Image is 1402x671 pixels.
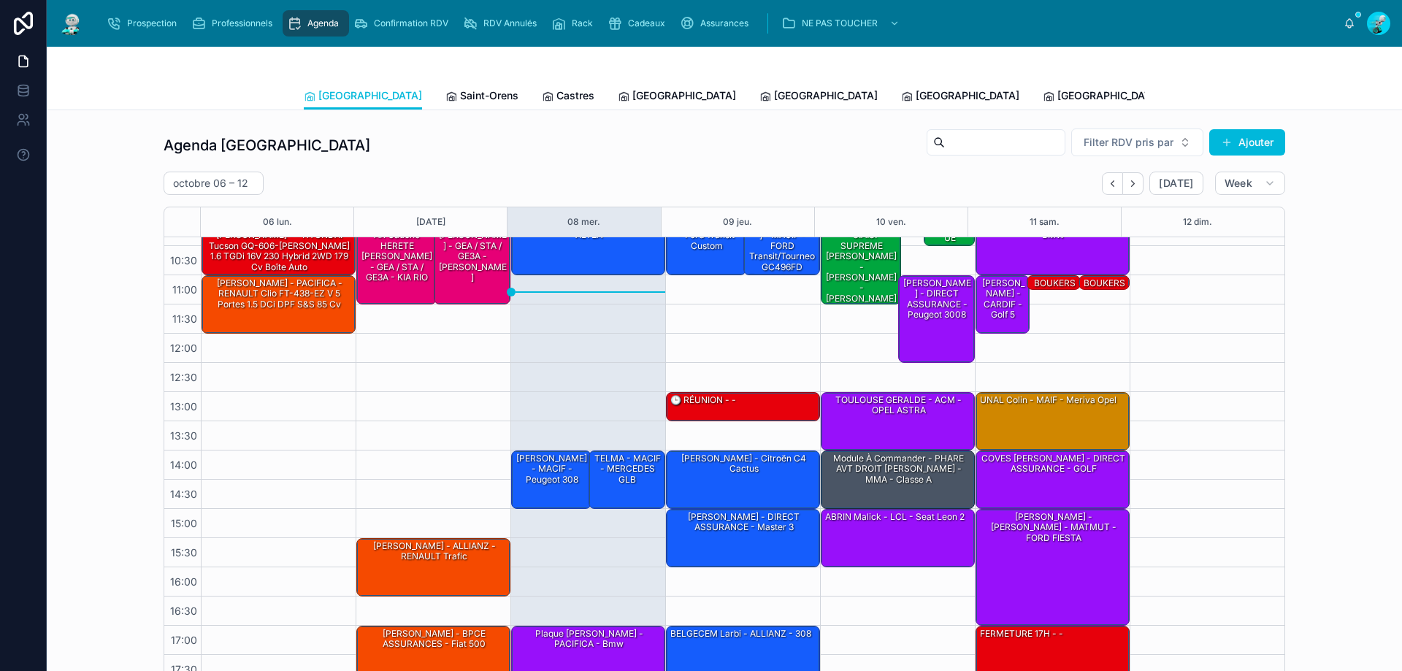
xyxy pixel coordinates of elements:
[349,10,459,37] a: Confirmation RDV
[901,277,974,322] div: [PERSON_NAME] - DIRECT ASSURANCE - Peugeot 3008
[166,575,201,588] span: 16:00
[1215,172,1285,195] button: Week
[669,394,738,407] div: 🕒 RÉUNION - -
[357,218,436,304] div: [PERSON_NAME] AR Gauche HERETE [PERSON_NAME] - GEA / STA / GE3A - KIA RIO
[318,88,422,103] span: [GEOGRAPHIC_DATA]
[187,10,283,37] a: Professionnels
[667,393,819,421] div: 🕒 RÉUNION - -
[166,371,201,383] span: 12:30
[1057,88,1161,103] span: [GEOGRAPHIC_DATA]
[628,18,665,29] span: Cadeaux
[173,176,248,191] h2: octobre 06 – 12
[127,18,177,29] span: Prospection
[1183,207,1212,237] button: 12 dim.
[58,12,85,35] img: App logo
[304,83,422,110] a: [GEOGRAPHIC_DATA]
[169,313,201,325] span: 11:30
[359,627,509,651] div: [PERSON_NAME] - BPCE ASSURANCES - fiat 500
[1030,277,1079,322] div: BOUKERS Fatima - CIC - C4 PICASSO
[667,218,746,275] div: [PERSON_NAME] - ford transit custom
[359,540,509,564] div: [PERSON_NAME] - ALLIANZ - RENAULT Trafic
[976,393,1129,450] div: UNAL Colin - MAIF - Meriva Opel
[777,10,907,37] a: NE PAS TOUCHER
[618,83,736,112] a: [GEOGRAPHIC_DATA]
[899,276,975,362] div: [PERSON_NAME] - DIRECT ASSURANCE - Peugeot 3008
[824,510,966,524] div: ABRIN Malick - LCL - Seat leon 2
[572,18,593,29] span: Rack
[166,400,201,413] span: 13:00
[166,488,201,500] span: 14:30
[821,510,974,567] div: ABRIN Malick - LCL - Seat leon 2
[746,218,819,326] div: [PERSON_NAME] - MACIF - FORD Transit/Tourneo GC496FD Transit Custom I 270 L1H1 2.0 TDCi 16V DPF F...
[460,88,518,103] span: Saint-Orens
[483,18,537,29] span: RDV Annulés
[512,218,664,275] div: EL [PERSON_NAME] - EUROFIL - ALTEA
[1225,177,1252,190] span: Week
[1079,276,1129,291] div: BOUKERS Fatima - CIC - PICASSO C4
[978,277,1028,322] div: [PERSON_NAME] - CARDIF - golf 5
[1071,129,1203,156] button: Select Button
[603,10,675,37] a: Cadeaux
[1123,172,1144,195] button: Next
[669,627,813,640] div: BELGECEM Larbi - ALLIANZ - 308
[359,218,435,284] div: [PERSON_NAME] AR Gauche HERETE [PERSON_NAME] - GEA / STA / GE3A - KIA RIO
[204,277,354,311] div: [PERSON_NAME] - PACIFICA - RENAULT Clio FT-438-EZ V 5 Portes 1.5 dCi DPF S&S 85 cv
[978,510,1128,545] div: [PERSON_NAME] - [PERSON_NAME] - MATMUT - FORD FIESTA
[434,218,510,304] div: HERETE [PERSON_NAME] - GEA / STA / GE3A - [PERSON_NAME]
[774,88,878,103] span: [GEOGRAPHIC_DATA]
[204,218,354,274] div: SAV de Perpignan - [PERSON_NAME] - - HYUNDAI Tucson GQ-606-[PERSON_NAME] 1.6 TGDi 16V 230 Hybrid ...
[824,218,900,316] div: [PERSON_NAME] - S.A.S. SUPREME [PERSON_NAME] - [PERSON_NAME] - [PERSON_NAME] Model Y
[976,276,1029,333] div: [PERSON_NAME] - CARDIF - golf 5
[700,18,748,29] span: Assurances
[556,88,594,103] span: Castres
[1159,177,1193,190] span: [DATE]
[669,510,819,534] div: [PERSON_NAME] - DIRECT ASSURANCE - master 3
[202,276,355,333] div: [PERSON_NAME] - PACIFICA - RENAULT Clio FT-438-EZ V 5 Portes 1.5 dCi DPF S&S 85 cv
[824,394,973,418] div: TOULOUSE GERALDE - ACM - OPEL ASTRA
[169,283,201,296] span: 11:00
[901,83,1019,112] a: [GEOGRAPHIC_DATA]
[821,451,974,508] div: Module à commander - PHARE AVT DROIT [PERSON_NAME] - MMA - classe A
[1209,129,1285,156] button: Ajouter
[1030,207,1060,237] button: 11 sam.
[307,18,339,29] span: Agenda
[1043,83,1161,112] a: [GEOGRAPHIC_DATA]
[542,83,594,112] a: Castres
[976,218,1129,275] div: ELGAROUI Marouane - MAIF - BMW
[166,225,201,237] span: 10:00
[357,539,510,596] div: [PERSON_NAME] - ALLIANZ - RENAULT Trafic
[167,546,201,559] span: 15:30
[916,88,1019,103] span: [GEOGRAPHIC_DATA]
[459,10,547,37] a: RDV Annulés
[978,452,1128,476] div: COVES [PERSON_NAME] - DIRECT ASSURANCE - GOLF
[1149,172,1203,195] button: [DATE]
[212,18,272,29] span: Professionnels
[202,218,355,275] div: SAV de Perpignan - [PERSON_NAME] - - HYUNDAI Tucson GQ-606-[PERSON_NAME] 1.6 TGDi 16V 230 Hybrid ...
[675,10,759,37] a: Assurances
[669,452,819,476] div: [PERSON_NAME] - Citroën C4 cactus
[514,627,664,651] div: Plaque [PERSON_NAME] - PACIFICA - Bmw
[821,218,900,304] div: [PERSON_NAME] - S.A.S. SUPREME [PERSON_NAME] - [PERSON_NAME] - [PERSON_NAME] Model Y
[667,451,819,508] div: [PERSON_NAME] - Citroën C4 cactus
[567,207,600,237] button: 08 mer.
[263,207,292,237] button: 06 lun.
[1081,277,1128,332] div: BOUKERS Fatima - CIC - PICASSO C4
[978,394,1118,407] div: UNAL Colin - MAIF - Meriva Opel
[416,207,445,237] button: [DATE]
[166,342,201,354] span: 12:00
[96,7,1344,39] div: scrollable content
[824,452,973,486] div: Module à commander - PHARE AVT DROIT [PERSON_NAME] - MMA - classe A
[514,452,590,486] div: [PERSON_NAME] - MACIF - Peugeot 308
[102,10,187,37] a: Prospection
[759,83,878,112] a: [GEOGRAPHIC_DATA]
[437,218,510,284] div: HERETE [PERSON_NAME] - GEA / STA / GE3A - [PERSON_NAME]
[166,605,201,617] span: 16:30
[445,83,518,112] a: Saint-Orens
[723,207,752,237] button: 09 jeu.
